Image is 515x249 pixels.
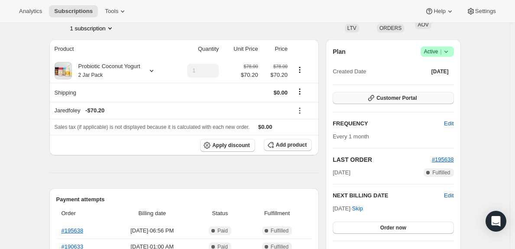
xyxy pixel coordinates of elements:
small: 2 Jar Pack [78,72,103,78]
h2: Payment attempts [56,195,312,204]
button: Product actions [293,65,307,75]
button: Skip [347,202,368,216]
button: Add product [264,139,312,151]
th: Product [49,39,173,59]
span: | [440,48,441,55]
a: #195638 [62,227,84,234]
span: ORDERS [379,25,402,31]
span: $70.20 [241,71,258,79]
span: Active [424,47,450,56]
button: Tools [100,5,132,17]
span: Add product [276,141,307,148]
span: Apply discount [212,142,250,149]
button: Customer Portal [333,92,453,104]
span: Help [434,8,445,15]
button: Apply discount [200,139,255,152]
button: Product actions [70,24,114,33]
button: [DATE] [426,66,454,78]
span: Status [198,209,242,218]
div: Open Intercom Messenger [486,211,506,232]
th: Order [56,204,109,223]
span: Fulfillment [247,209,307,218]
span: LTV [347,25,356,31]
span: Fulfilled [271,227,288,234]
span: Sales tax (if applicable) is not displayed because it is calculated with each new order. [55,124,250,130]
button: Edit [444,191,453,200]
span: Skip [352,204,363,213]
span: $70.20 [263,71,288,79]
th: Shipping [49,83,173,102]
button: Help [420,5,459,17]
h2: NEXT BILLING DATE [333,191,444,200]
th: Price [261,39,290,59]
h2: Plan [333,47,346,56]
span: Subscriptions [54,8,93,15]
button: #195638 [432,155,454,164]
span: Fulfilled [432,169,450,176]
span: Settings [475,8,496,15]
th: Quantity [173,39,221,59]
span: [DATE] · 06:56 PM [112,226,193,235]
span: Analytics [19,8,42,15]
span: - $70.20 [85,106,104,115]
span: Tools [105,8,118,15]
button: Order now [333,222,453,234]
small: $78.00 [244,64,258,69]
span: Every 1 month [333,133,369,140]
span: AOV [418,22,428,28]
span: Created Date [333,67,366,76]
button: Subscriptions [49,5,98,17]
span: Edit [444,119,453,128]
span: [DATE] · [333,205,363,212]
button: Edit [439,117,459,131]
small: $78.00 [273,64,288,69]
span: Order now [380,224,406,231]
span: Paid [217,227,228,234]
th: Unit Price [221,39,260,59]
span: Billing date [112,209,193,218]
h2: FREQUENCY [333,119,444,128]
span: [DATE] [431,68,449,75]
div: Jaredfoley [55,106,288,115]
span: $0.00 [258,124,272,130]
span: Customer Portal [376,95,417,102]
span: $0.00 [273,89,288,96]
img: product img [55,62,72,79]
a: #195638 [432,156,454,163]
button: Shipping actions [293,87,307,96]
h2: LAST ORDER [333,155,432,164]
button: Settings [461,5,501,17]
div: Probiotic Coconut Yogurt [72,62,140,79]
button: Analytics [14,5,47,17]
span: [DATE] [333,168,350,177]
